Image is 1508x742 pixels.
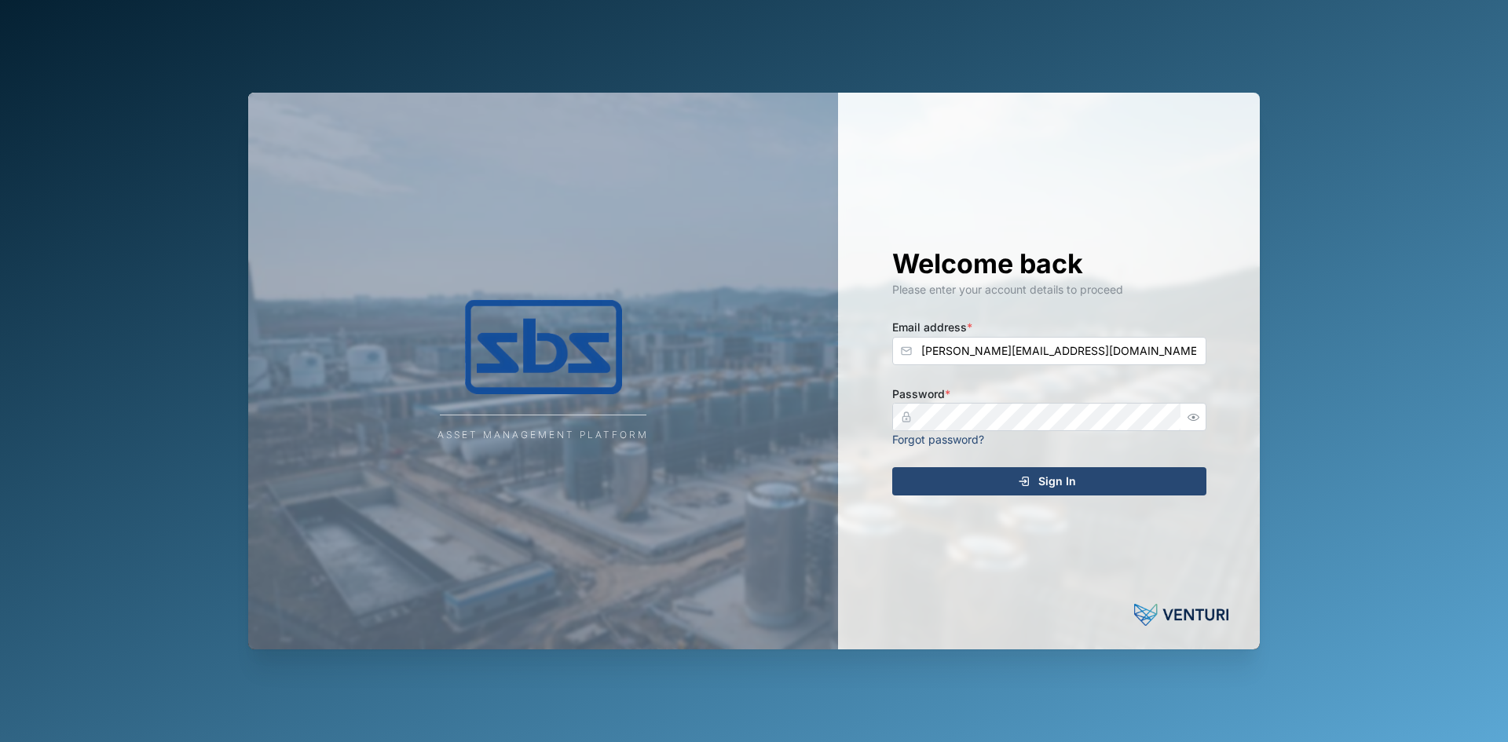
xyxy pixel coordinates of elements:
[892,247,1206,281] h1: Welcome back
[1038,468,1076,495] span: Sign In
[386,300,701,394] img: Company Logo
[892,319,972,336] label: Email address
[892,281,1206,298] div: Please enter your account details to proceed
[1134,599,1228,631] img: Powered by: Venturi
[892,433,984,446] a: Forgot password?
[437,428,649,443] div: Asset Management Platform
[892,386,950,403] label: Password
[892,337,1206,365] input: Enter your email
[892,467,1206,495] button: Sign In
